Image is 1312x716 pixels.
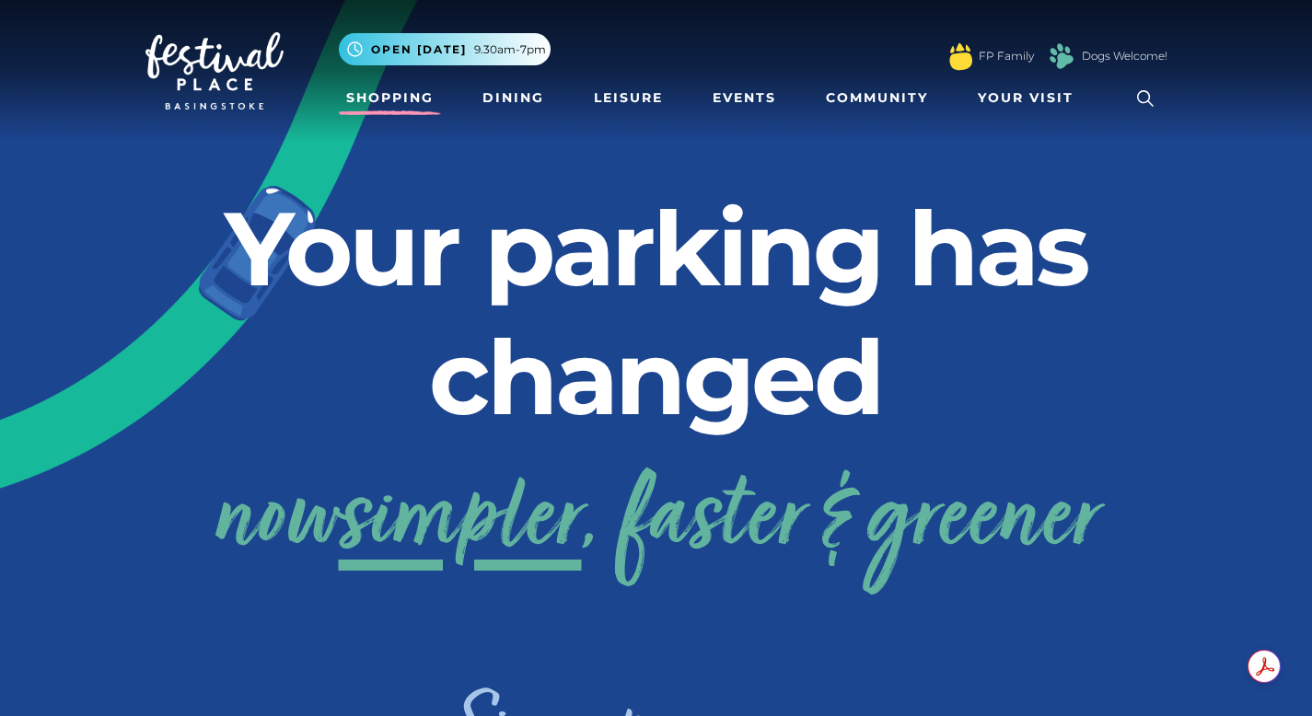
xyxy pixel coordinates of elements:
[339,81,441,115] a: Shopping
[339,448,582,595] span: simpler
[1082,48,1167,64] a: Dogs Welcome!
[215,448,1098,595] a: nowsimpler, faster & greener
[371,41,467,58] span: Open [DATE]
[979,48,1034,64] a: FP Family
[586,81,670,115] a: Leisure
[474,41,546,58] span: 9.30am-7pm
[819,81,935,115] a: Community
[475,81,552,115] a: Dining
[705,81,784,115] a: Events
[970,81,1090,115] a: Your Visit
[145,32,284,110] img: Festival Place Logo
[978,88,1074,108] span: Your Visit
[339,33,551,65] button: Open [DATE] 9.30am-7pm
[145,184,1167,442] h2: Your parking has changed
